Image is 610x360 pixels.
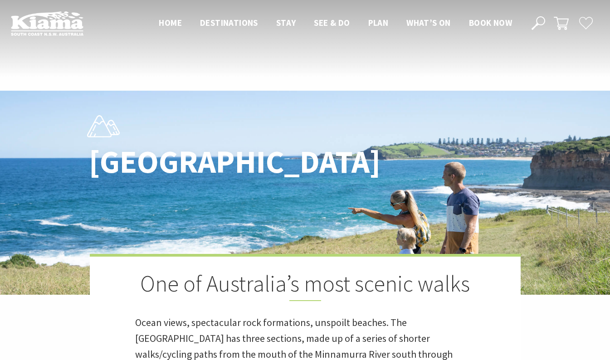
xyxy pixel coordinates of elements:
[159,17,182,28] span: Home
[368,17,389,28] span: Plan
[11,11,83,36] img: Kiama Logo
[314,17,350,28] span: See & Do
[150,16,521,31] nav: Main Menu
[135,270,475,301] h2: One of Australia’s most scenic walks
[276,17,296,28] span: Stay
[89,145,345,180] h1: [GEOGRAPHIC_DATA]
[200,17,258,28] span: Destinations
[406,17,451,28] span: What’s On
[469,17,512,28] span: Book now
